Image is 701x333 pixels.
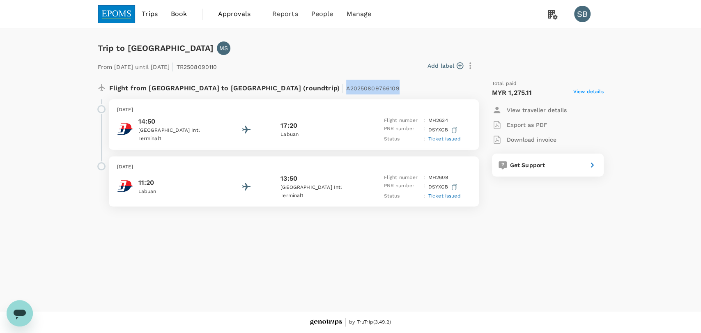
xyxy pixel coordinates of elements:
[272,9,298,19] span: Reports
[219,44,228,52] p: MS
[510,162,545,168] span: Get Support
[492,117,547,132] button: Export as PDF
[7,300,33,326] iframe: Button to launch messaging window
[423,125,425,135] p: :
[280,121,297,131] p: 17:20
[171,9,187,19] span: Book
[428,125,459,135] p: DSYXCB
[384,135,420,143] p: Status
[492,103,567,117] button: View traveller details
[142,9,158,19] span: Trips
[507,135,556,144] p: Download invoice
[280,184,354,192] p: [GEOGRAPHIC_DATA] Intl
[311,9,333,19] span: People
[346,85,399,92] span: A20250809766109
[109,80,400,94] p: Flight from [GEOGRAPHIC_DATA] to [GEOGRAPHIC_DATA] (roundtrip)
[138,135,212,143] p: Terminal 1
[428,193,461,199] span: Ticket issued
[428,136,461,142] span: Ticket issued
[280,131,354,139] p: Labuan
[423,174,425,182] p: :
[138,126,212,135] p: [GEOGRAPHIC_DATA] Intl
[117,163,471,171] p: [DATE]
[428,182,459,192] p: DSYXCB
[117,106,471,114] p: [DATE]
[384,125,420,135] p: PNR number
[492,88,532,98] p: MYR 1,275.11
[138,178,212,188] p: 11:20
[117,121,133,137] img: Malaysia Airlines
[98,58,217,73] p: From [DATE] until [DATE] TR2508090110
[218,9,259,19] span: Approvals
[384,174,420,182] p: Flight number
[138,117,212,126] p: 14:50
[423,117,425,125] p: :
[423,135,425,143] p: :
[492,132,556,147] button: Download invoice
[428,117,448,125] p: MH 2634
[507,121,547,129] p: Export as PDF
[117,178,133,194] img: Malaysia Airlines
[342,82,344,94] span: |
[310,319,342,326] img: Genotrips - EPOMS
[574,6,591,22] div: SB
[507,106,567,114] p: View traveller details
[349,318,391,326] span: by TruTrip ( 3.49.2 )
[384,117,420,125] p: Flight number
[384,182,420,192] p: PNR number
[573,88,604,98] span: View details
[428,174,448,182] p: MH 2609
[423,182,425,192] p: :
[423,192,425,200] p: :
[427,62,463,70] button: Add label
[384,192,420,200] p: Status
[492,80,517,88] span: Total paid
[138,188,212,196] p: Labuan
[346,9,371,19] span: Manage
[280,174,297,184] p: 13:50
[98,41,214,55] h6: Trip to [GEOGRAPHIC_DATA]
[172,61,174,72] span: |
[98,5,136,23] img: EPOMS SDN BHD
[280,192,354,200] p: Terminal 1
